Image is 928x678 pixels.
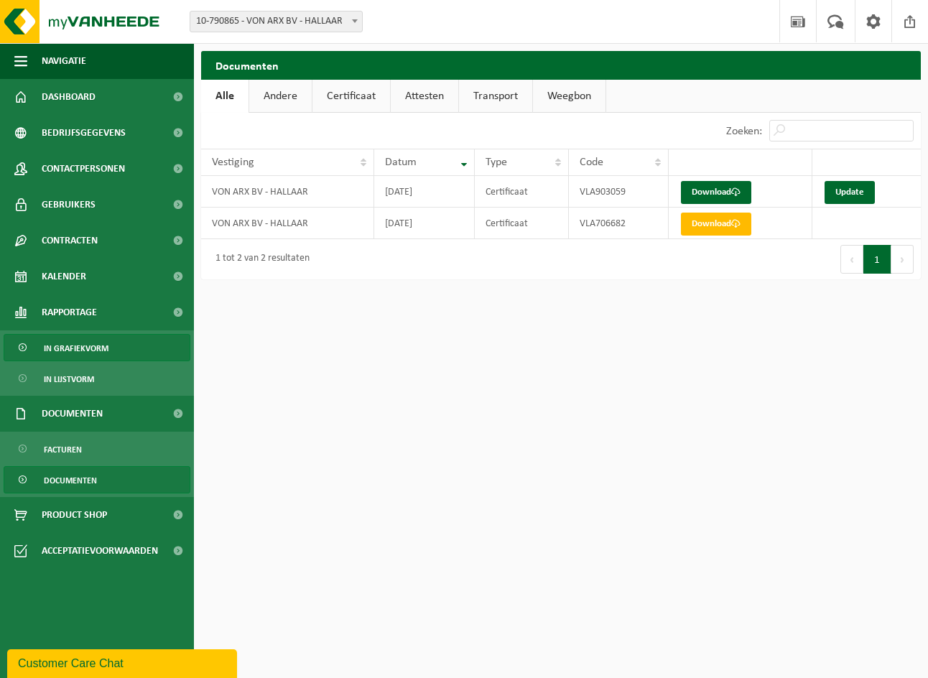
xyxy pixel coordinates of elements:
[42,497,107,533] span: Product Shop
[726,126,762,137] label: Zoeken:
[42,79,96,115] span: Dashboard
[42,115,126,151] span: Bedrijfsgegevens
[374,176,475,208] td: [DATE]
[42,533,158,569] span: Acceptatievoorwaarden
[201,80,249,113] a: Alle
[533,80,605,113] a: Weegbon
[44,467,97,494] span: Documenten
[580,157,603,168] span: Code
[42,223,98,259] span: Contracten
[201,176,374,208] td: VON ARX BV - HALLAAR
[475,208,568,239] td: Certificaat
[569,208,669,239] td: VLA706682
[4,365,190,392] a: In lijstvorm
[459,80,532,113] a: Transport
[312,80,390,113] a: Certificaat
[212,157,254,168] span: Vestiging
[681,213,751,236] a: Download
[475,176,568,208] td: Certificaat
[891,245,914,274] button: Next
[42,294,97,330] span: Rapportage
[4,334,190,361] a: In grafiekvorm
[208,246,310,272] div: 1 tot 2 van 2 resultaten
[42,43,86,79] span: Navigatie
[42,396,103,432] span: Documenten
[374,208,475,239] td: [DATE]
[681,181,751,204] a: Download
[486,157,507,168] span: Type
[825,181,875,204] a: Update
[44,436,82,463] span: Facturen
[7,646,240,678] iframe: chat widget
[201,51,921,79] h2: Documenten
[42,151,125,187] span: Contactpersonen
[44,335,108,362] span: In grafiekvorm
[4,466,190,493] a: Documenten
[4,435,190,463] a: Facturen
[385,157,417,168] span: Datum
[840,245,863,274] button: Previous
[249,80,312,113] a: Andere
[44,366,94,393] span: In lijstvorm
[569,176,669,208] td: VLA903059
[190,11,362,32] span: 10-790865 - VON ARX BV - HALLAAR
[201,208,374,239] td: VON ARX BV - HALLAAR
[42,259,86,294] span: Kalender
[391,80,458,113] a: Attesten
[42,187,96,223] span: Gebruikers
[863,245,891,274] button: 1
[190,11,363,32] span: 10-790865 - VON ARX BV - HALLAAR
